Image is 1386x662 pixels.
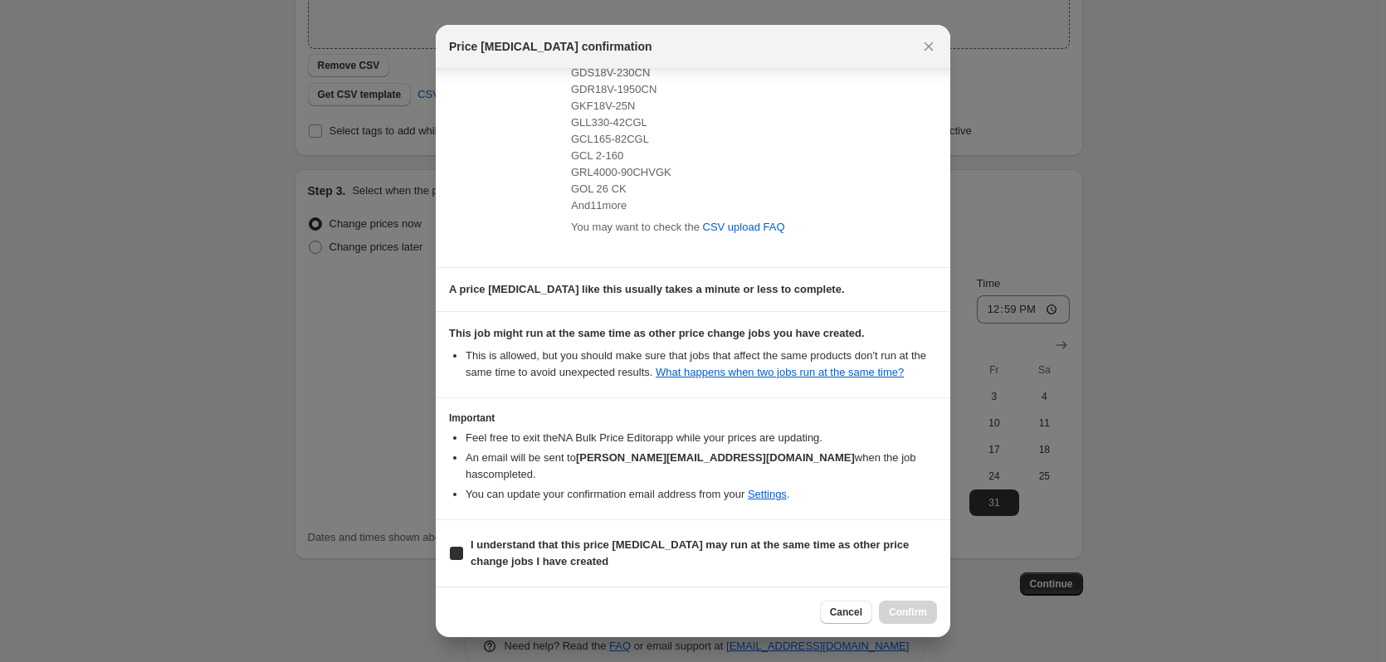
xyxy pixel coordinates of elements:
[748,488,787,500] a: Settings
[449,327,865,339] b: This job might run at the same time as other price change jobs you have created.
[571,166,671,178] span: GRL4000-90CHVGK
[917,35,940,58] button: Close
[571,116,647,129] span: GLL330-42CGL
[449,38,652,55] span: Price [MEDICAL_DATA] confirmation
[471,538,909,567] b: I understand that this price [MEDICAL_DATA] may run at the same time as other price change jobs I...
[820,601,872,624] button: Cancel
[571,100,635,112] span: GKF18V-25N
[571,221,700,233] span: You may want to check the
[466,348,937,381] li: This is allowed, but you should make sure that jobs that affect the same products don ' t run at ...
[576,451,855,464] b: [PERSON_NAME][EMAIL_ADDRESS][DOMAIN_NAME]
[466,430,937,446] li: Feel free to exit the NA Bulk Price Editor app while your prices are updating.
[571,133,649,145] span: GCL165-82CGL
[830,606,862,619] span: Cancel
[571,183,627,195] span: GOL 26 CK
[466,450,937,483] li: An email will be sent to when the job has completed .
[449,283,845,295] b: A price [MEDICAL_DATA] like this usually takes a minute or less to complete.
[571,83,656,95] span: GDR18V-1950CN
[571,199,627,212] span: And 11 more
[466,486,937,503] li: You can update your confirmation email address from your .
[571,66,650,79] span: GDS18V-230CN
[571,149,623,162] span: GCL 2-160
[449,411,937,425] h3: Important
[656,366,904,378] a: What happens when two jobs run at the same time?
[703,219,785,236] span: CSV upload FAQ
[693,214,795,241] a: CSV upload FAQ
